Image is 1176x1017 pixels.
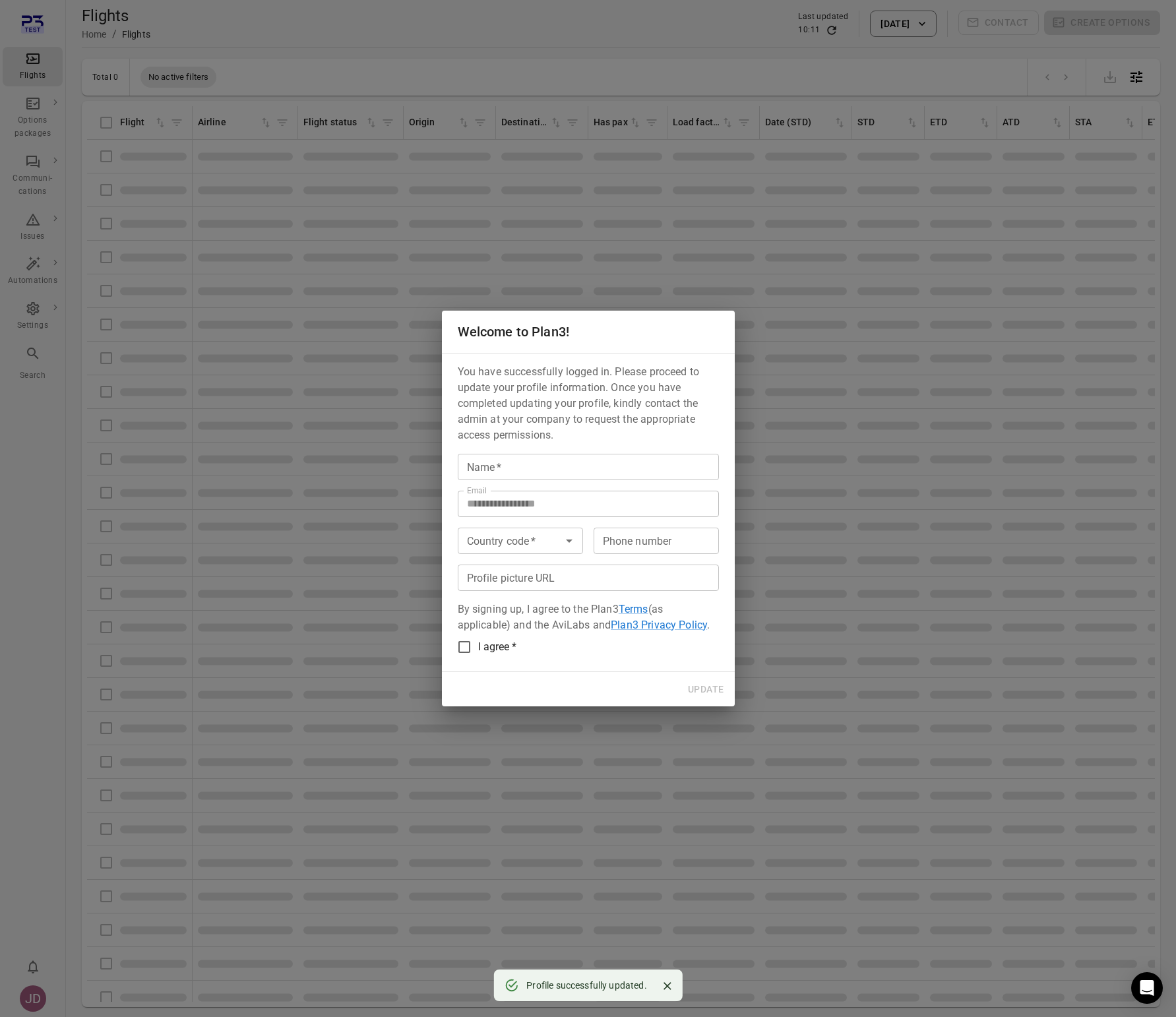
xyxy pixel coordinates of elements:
span: I agree [478,640,510,653]
label: Email [467,485,487,496]
p: You have successfully logged in. Please proceed to update your profile information. Once you have... [458,364,719,443]
a: Plan3 Privacy Policy [611,619,707,631]
p: By signing up, I agree to the Plan3 (as applicable) and the AviLabs and . [458,601,719,633]
div: Open Intercom Messenger [1131,972,1163,1004]
a: Terms [619,603,648,615]
h2: Welcome to Plan3! [442,311,735,353]
button: Open [560,532,578,550]
div: Profile successfully updated. [526,973,646,997]
button: Close [658,976,677,996]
